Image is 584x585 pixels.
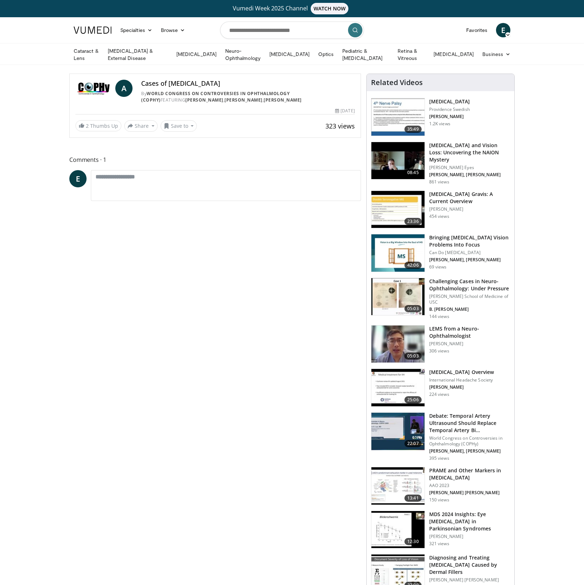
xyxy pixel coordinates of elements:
[338,47,393,62] a: Pediatric & [MEDICAL_DATA]
[404,305,422,312] span: 05:03
[75,3,509,14] a: Vumedi Week 2025 ChannelWATCH NOW
[404,218,422,225] span: 23:36
[429,179,449,185] p: 861 views
[141,90,354,103] div: By FEATURING , ,
[429,234,510,248] h3: Bringing [MEDICAL_DATA] Vision Problems Into Focus
[371,467,510,505] a: 13:41 PRAME and Other Markers in [MEDICAL_DATA] AAO 2023 [PERSON_NAME] [PERSON_NAME] 150 views
[404,396,422,403] span: 25:06
[161,120,197,132] button: Save to
[371,142,510,185] a: 08:45 [MEDICAL_DATA] and Vision Loss: Uncovering the NAION Mystery [PERSON_NAME] Eyes [PERSON_NAM...
[429,191,510,205] h3: [MEDICAL_DATA] Gravis: A Current Overview
[429,412,510,434] h3: Debate: Temporal Artery Ultrasound Should Replace Temporal Artery Bi…
[311,3,349,14] span: WATCH NOW
[429,511,510,532] h3: MDS 2024 Insights: Eye [MEDICAL_DATA] in Parkinsonian Syndromes
[429,314,449,319] p: 144 views
[75,80,112,97] img: World Congress on Controversies in Ophthalmology (COPHy)
[220,22,364,39] input: Search topics, interventions
[429,483,510,488] p: AAO 2023
[371,278,425,315] img: befedb23-9f31-4837-b824-e3399f582dab.150x105_q85_crop-smart_upscale.jpg
[69,155,361,164] span: Comments 1
[429,214,449,219] p: 454 views
[103,47,172,62] a: [MEDICAL_DATA] & External Disease
[371,412,510,461] a: 22:07 Debate: Temporal Artery Ultrasound Should Replace Temporal Artery Bi… World Congress on Con...
[429,325,510,340] h3: LEMS from a Neuro-Ophthalmologist
[75,120,121,131] a: 2 Thumbs Up
[429,348,449,354] p: 306 views
[429,490,510,496] p: [PERSON_NAME] [PERSON_NAME]
[496,23,510,37] a: E
[429,306,510,312] p: B. [PERSON_NAME]
[371,234,510,272] a: 42:06 Bringing [MEDICAL_DATA] Vision Problems Into Focus Can Do [MEDICAL_DATA] [PERSON_NAME], [PE...
[404,440,422,447] span: 22:07
[429,448,510,454] p: [PERSON_NAME], [PERSON_NAME]
[404,169,422,176] span: 08:45
[429,206,510,212] p: [PERSON_NAME]
[429,554,510,576] h3: Diagnosing and Treating [MEDICAL_DATA] Caused by Dermal Fillers
[404,262,422,269] span: 42:06
[393,47,429,62] a: Retina & Vitreous
[325,122,355,130] span: 323 views
[429,257,510,263] p: [PERSON_NAME], [PERSON_NAME]
[429,497,449,503] p: 150 views
[69,47,103,62] a: Cataract & Lens
[429,121,450,127] p: 1.2K views
[371,326,425,363] img: 54ed94a0-14a4-4788-93d2-1f5bedbeb0d5.150x105_q85_crop-smart_upscale.jpg
[116,23,157,37] a: Specialties
[404,352,422,360] span: 05:03
[404,538,422,545] span: 12:30
[429,165,510,170] p: [PERSON_NAME] Eyes
[221,47,265,62] a: Neuro-Ophthalmology
[371,142,425,179] img: f4c4af03-ca5d-47ef-b42d-70f5528b5c5c.150x105_q85_crop-smart_upscale.jpg
[429,98,470,105] h3: [MEDICAL_DATA]
[265,47,314,61] a: [MEDICAL_DATA]
[172,47,221,61] a: [MEDICAL_DATA]
[371,511,510,549] a: 12:30 MDS 2024 Insights: Eye [MEDICAL_DATA] in Parkinsonian Syndromes [PERSON_NAME] 321 views
[371,369,510,407] a: 25:06 [MEDICAL_DATA] Overview International Headache Society [PERSON_NAME] 224 views
[115,80,133,97] a: A
[429,172,510,178] p: [PERSON_NAME], [PERSON_NAME]
[371,191,510,229] a: 23:36 [MEDICAL_DATA] Gravis: A Current Overview [PERSON_NAME] 454 views
[429,278,510,292] h3: Challenging Cases in Neuro- Ophthalmology: Under Pressure
[141,80,354,88] h4: Cases of [MEDICAL_DATA]
[429,250,510,256] p: Can Do [MEDICAL_DATA]
[371,511,425,548] img: 505401c3-f31c-457d-8dcf-01d0aae4cfe3.150x105_q85_crop-smart_upscale.jpg
[429,341,510,347] p: [PERSON_NAME]
[429,47,478,61] a: [MEDICAL_DATA]
[371,467,425,505] img: fbdc6c22-58de-4c67-b7aa-6ebe711e1860.150x105_q85_crop-smart_upscale.jpg
[74,27,112,34] img: VuMedi Logo
[69,170,87,187] a: E
[371,98,425,136] img: 0e5b09ff-ab95-416c-aeae-f68bcf47d7bd.150x105_q85_crop-smart_upscale.jpg
[429,384,494,390] p: [PERSON_NAME]
[157,23,190,37] a: Browse
[478,47,515,61] a: Business
[429,541,449,547] p: 321 views
[429,455,449,461] p: 395 views
[185,97,223,103] a: [PERSON_NAME]
[429,114,470,120] p: [PERSON_NAME]
[429,534,510,539] p: [PERSON_NAME]
[429,142,510,163] h3: [MEDICAL_DATA] and Vision Loss: Uncovering the NAION Mystery
[429,107,470,112] p: Providence Swedish
[141,90,289,103] a: World Congress on Controversies in Ophthalmology (COPHy)
[404,126,422,133] span: 35:49
[371,278,510,319] a: 05:03 Challenging Cases in Neuro- Ophthalmology: Under Pressure [PERSON_NAME] School of Medicine ...
[404,495,422,502] span: 13:41
[429,369,494,376] h3: [MEDICAL_DATA] Overview
[86,122,89,129] span: 2
[371,369,425,406] img: c05837d3-e0e1-4145-8655-c1e4fff11ad5.150x105_q85_crop-smart_upscale.jpg
[371,191,425,228] img: 1850415f-643d-4f8a-8931-68732fb02e4b.150x105_q85_crop-smart_upscale.jpg
[371,325,510,363] a: 05:03 LEMS from a Neuro-Ophthalmologist [PERSON_NAME] 306 views
[124,120,158,132] button: Share
[429,264,447,270] p: 69 views
[462,23,492,37] a: Favorites
[371,413,425,450] img: 71fe887c-97b6-4da3-903f-12c21e0dabef.150x105_q85_crop-smart_upscale.jpg
[371,234,425,272] img: bcc38a7c-8a22-4011-95cd-d7ac30e009eb.150x105_q85_crop-smart_upscale.jpg
[314,47,338,61] a: Optics
[429,435,510,447] p: World Congress on Controversies in Ophthalmology (COPHy)
[429,294,510,305] p: [PERSON_NAME] School of Medicine of USC
[429,577,510,583] p: [PERSON_NAME] [PERSON_NAME]
[429,467,510,481] h3: PRAME and Other Markers in [MEDICAL_DATA]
